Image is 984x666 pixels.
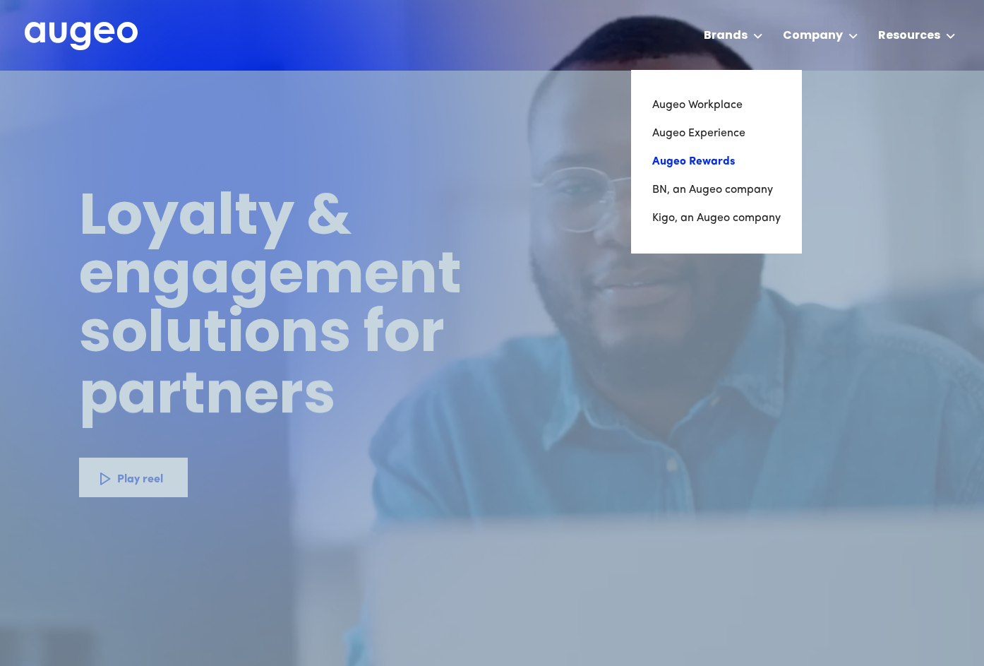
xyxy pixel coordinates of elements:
div: Resources [878,28,940,44]
div: Brands [704,28,748,44]
a: Augeo Workplace [652,91,781,119]
a: Augeo Experience [652,119,781,148]
a: Kigo, an Augeo company [652,204,781,232]
img: Augeo's full logo in white. [25,22,138,51]
nav: Brands [631,70,802,254]
div: Company [783,28,843,44]
a: Augeo Rewards [652,148,781,176]
a: BN, an Augeo company [652,176,781,204]
a: home [25,22,138,52]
